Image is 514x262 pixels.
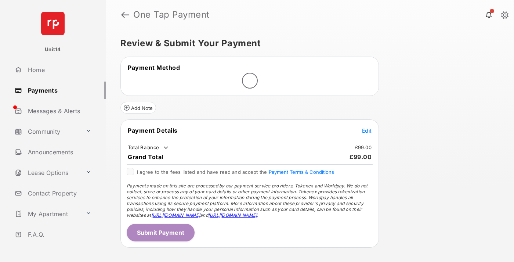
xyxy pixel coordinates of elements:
[127,183,368,218] span: Payments made on this site are processed by our payment service providers, Tokenex and Worldpay. ...
[12,164,83,182] a: Lease Options
[151,212,200,218] a: [URL][DOMAIN_NAME]
[137,169,334,175] span: I agree to the fees listed and have read and accept the
[127,224,195,241] button: Submit Payment
[133,10,210,19] strong: One Tap Payment
[128,64,180,71] span: Payment Method
[12,102,106,120] a: Messages & Alerts
[120,39,493,48] h5: Review & Submit Your Payment
[362,127,372,134] button: Edit
[350,153,372,161] span: £99.00
[120,102,156,114] button: Add Note
[12,143,106,161] a: Announcements
[12,82,106,99] a: Payments
[12,226,106,243] a: F.A.Q.
[208,212,257,218] a: [URL][DOMAIN_NAME]
[127,144,170,151] td: Total Balance
[269,169,334,175] button: I agree to the fees listed and have read and accept the
[12,205,83,223] a: My Apartment
[12,184,106,202] a: Contact Property
[128,153,163,161] span: Grand Total
[128,127,178,134] span: Payment Details
[45,46,61,53] p: Unit14
[12,123,83,140] a: Community
[12,61,106,79] a: Home
[41,12,65,35] img: svg+xml;base64,PHN2ZyB4bWxucz0iaHR0cDovL3d3dy53My5vcmcvMjAwMC9zdmciIHdpZHRoPSI2NCIgaGVpZ2h0PSI2NC...
[355,144,372,151] td: £99.00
